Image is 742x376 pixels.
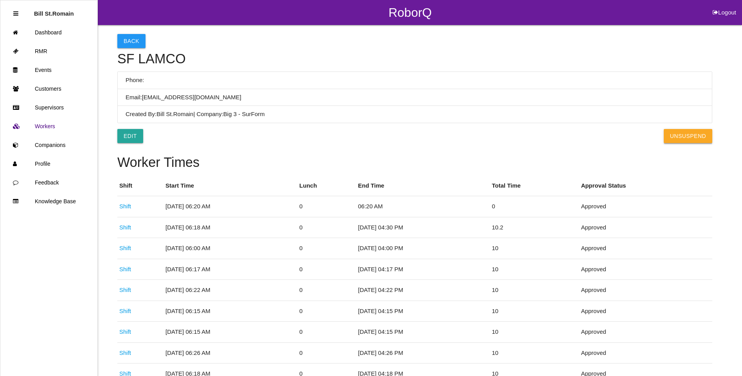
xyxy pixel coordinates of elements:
[0,61,97,79] a: Events
[118,106,712,123] li: Created By: Bill St.Romain | Company: Big 3 - SurForm
[579,217,712,238] td: Approved
[490,322,579,343] td: 10
[664,129,712,143] button: UnSuspend
[356,175,490,196] th: End Time
[118,89,712,106] li: Email: [EMAIL_ADDRESS][DOMAIN_NAME]
[490,238,579,259] td: 10
[356,196,490,217] td: 06:20 AM
[297,238,356,259] td: 0
[490,342,579,363] td: 10
[490,259,579,280] td: 10
[297,259,356,280] td: 0
[490,217,579,238] td: 10.2
[490,196,579,217] td: 0
[0,192,97,211] a: Knowledge Base
[163,301,297,322] td: [DATE] 06:15 AM
[0,23,97,42] a: Dashboard
[34,4,74,17] p: Bill St.Romain
[13,4,18,23] div: Close
[356,238,490,259] td: [DATE] 04:00 PM
[356,259,490,280] td: [DATE] 04:17 PM
[356,280,490,301] td: [DATE] 04:22 PM
[579,238,712,259] td: Approved
[490,175,579,196] th: Total Time
[163,196,297,217] td: [DATE] 06:20 AM
[356,322,490,343] td: [DATE] 04:15 PM
[490,280,579,301] td: 10
[119,266,131,272] a: Shift
[119,224,131,231] a: Shift
[0,136,97,154] a: Companions
[117,129,143,143] a: Edit
[119,349,131,356] a: Shift
[579,301,712,322] td: Approved
[490,301,579,322] td: 10
[163,322,297,343] td: [DATE] 06:15 AM
[118,72,712,89] li: Phone:
[297,280,356,301] td: 0
[117,155,712,170] h4: Worker Times
[297,342,356,363] td: 0
[0,117,97,136] a: Workers
[297,217,356,238] td: 0
[356,342,490,363] td: [DATE] 04:26 PM
[117,52,712,66] h4: SF LAMCO
[163,217,297,238] td: [DATE] 06:18 AM
[297,175,356,196] th: Lunch
[0,98,97,117] a: Supervisors
[297,196,356,217] td: 0
[117,175,163,196] th: Shift
[0,154,97,173] a: Profile
[0,173,97,192] a: Feedback
[119,245,131,251] a: Shift
[579,342,712,363] td: Approved
[119,328,131,335] a: Shift
[163,238,297,259] td: [DATE] 06:00 AM
[163,259,297,280] td: [DATE] 06:17 AM
[579,322,712,343] td: Approved
[356,301,490,322] td: [DATE] 04:15 PM
[163,342,297,363] td: [DATE] 06:26 AM
[119,286,131,293] a: Shift
[119,203,131,209] a: Shift
[579,280,712,301] td: Approved
[163,280,297,301] td: [DATE] 06:22 AM
[0,42,97,61] a: RMR
[0,79,97,98] a: Customers
[297,301,356,322] td: 0
[579,175,712,196] th: Approval Status
[117,34,146,48] button: Back
[297,322,356,343] td: 0
[356,217,490,238] td: [DATE] 04:30 PM
[579,259,712,280] td: Approved
[579,196,712,217] td: Approved
[163,175,297,196] th: Start Time
[119,308,131,314] a: Shift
